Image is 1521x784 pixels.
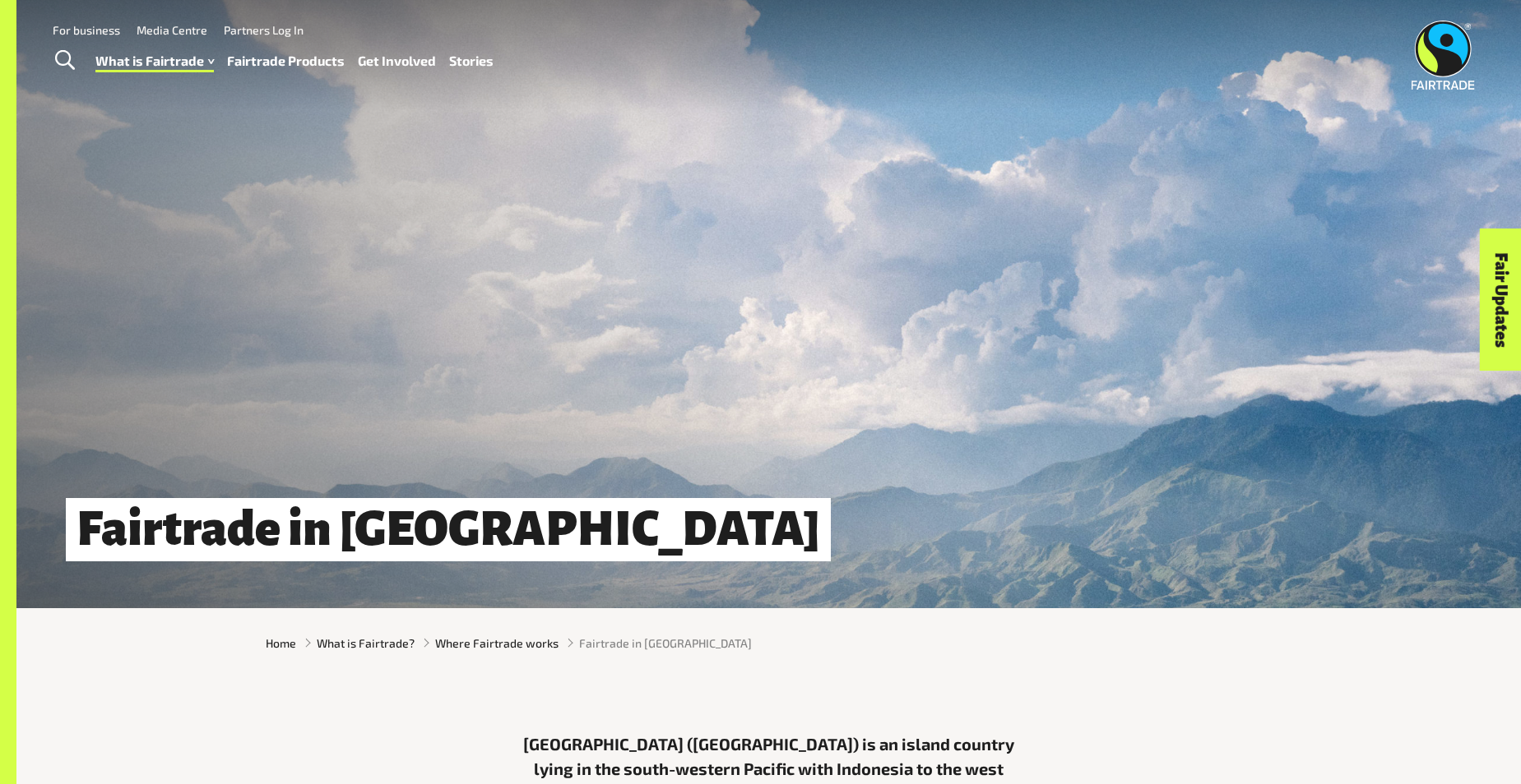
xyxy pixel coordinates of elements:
a: Home [266,634,296,652]
a: Fairtrade Products [227,49,345,73]
a: Media Centre [137,23,207,37]
a: Where Fairtrade works [435,634,559,652]
a: What is Fairtrade [95,49,214,73]
a: Partners Log In [224,23,304,37]
a: Stories [449,49,494,73]
span: Fairtrade in [GEOGRAPHIC_DATA] [579,634,752,652]
a: What is Fairtrade? [317,634,415,652]
a: Toggle Search [44,40,85,81]
img: Fairtrade Australia New Zealand logo [1412,21,1475,90]
a: Get Involved [358,49,436,73]
h1: Fairtrade in [GEOGRAPHIC_DATA] [66,498,831,561]
a: For business [53,23,120,37]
